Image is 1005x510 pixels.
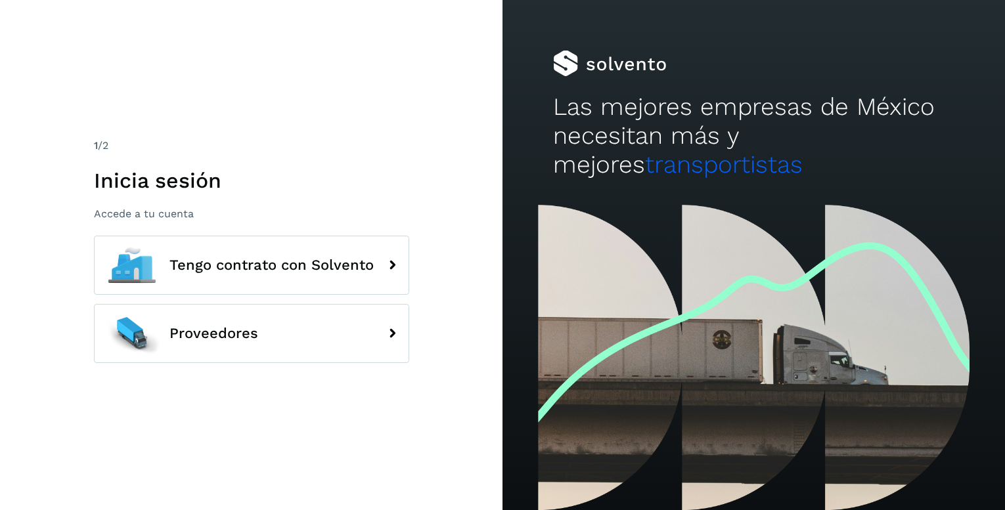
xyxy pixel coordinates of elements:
[169,257,374,273] span: Tengo contrato con Solvento
[94,139,98,152] span: 1
[645,150,803,179] span: transportistas
[94,236,409,295] button: Tengo contrato con Solvento
[94,168,409,193] h1: Inicia sesión
[169,326,258,341] span: Proveedores
[553,93,955,180] h2: Las mejores empresas de México necesitan más y mejores
[94,138,409,154] div: /2
[94,304,409,363] button: Proveedores
[94,207,409,220] p: Accede a tu cuenta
